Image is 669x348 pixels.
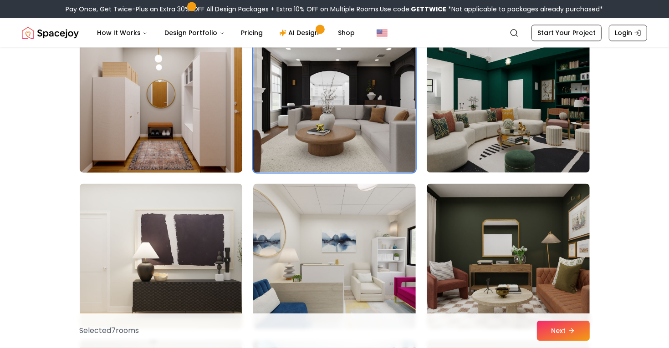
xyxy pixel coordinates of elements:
[157,24,232,42] button: Design Portfolio
[377,27,388,38] img: United States
[80,325,139,336] p: Selected 7 room s
[76,23,246,176] img: Room room-28
[331,24,362,42] a: Shop
[411,5,447,14] b: GETTWICE
[253,27,416,172] img: Room room-29
[66,5,603,14] div: Pay Once, Get Twice-Plus an Extra 30% OFF All Design Packages + Extra 10% OFF on Multiple Rooms.
[427,27,589,172] img: Room room-30
[22,18,647,47] nav: Global
[80,183,242,329] img: Room room-31
[537,321,590,341] button: Next
[90,24,155,42] button: How It Works
[531,25,602,41] a: Start Your Project
[380,5,447,14] span: Use code:
[427,183,589,329] img: Room room-33
[22,24,79,42] img: Spacejoy Logo
[447,5,603,14] span: *Not applicable to packages already purchased*
[272,24,329,42] a: AI Design
[234,24,270,42] a: Pricing
[253,183,416,329] img: Room room-32
[90,24,362,42] nav: Main
[22,24,79,42] a: Spacejoy
[609,25,647,41] a: Login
